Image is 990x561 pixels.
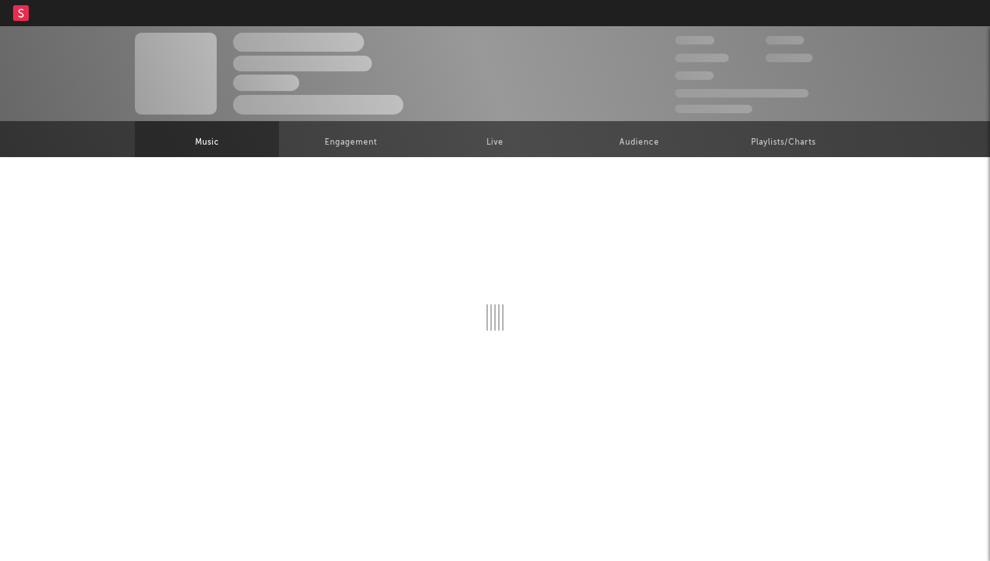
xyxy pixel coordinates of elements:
[675,89,809,98] span: 50,000,000 Monthly Listeners
[325,135,377,151] span: Engagement
[279,121,423,157] a: Engagement
[675,54,729,62] span: 50,000,000
[486,135,504,151] span: Live
[675,105,752,113] span: Jump Score: 85.0
[675,36,714,45] span: 300,000
[135,121,279,157] a: Music
[711,121,855,157] a: Playlists/Charts
[765,54,813,62] span: 1,000,000
[765,36,804,45] span: 100,000
[619,135,659,151] span: Audience
[751,135,816,151] span: Playlists/Charts
[675,71,714,80] span: 100,000
[195,135,219,151] span: Music
[423,121,567,157] a: Live
[567,121,711,157] a: Audience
